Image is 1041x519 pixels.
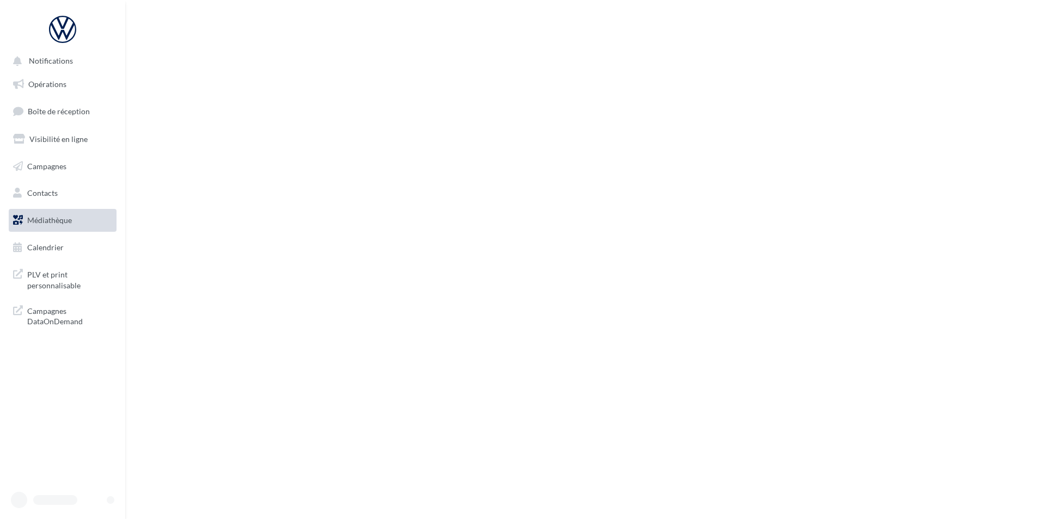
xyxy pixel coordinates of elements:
[7,182,119,205] a: Contacts
[7,155,119,178] a: Campagnes
[27,267,112,291] span: PLV et print personnalisable
[28,107,90,116] span: Boîte de réception
[27,243,64,252] span: Calendrier
[27,304,112,327] span: Campagnes DataOnDemand
[7,236,119,259] a: Calendrier
[7,100,119,123] a: Boîte de réception
[7,299,119,331] a: Campagnes DataOnDemand
[27,215,72,225] span: Médiathèque
[29,134,88,144] span: Visibilité en ligne
[7,128,119,151] a: Visibilité en ligne
[7,209,119,232] a: Médiathèque
[7,73,119,96] a: Opérations
[29,57,73,66] span: Notifications
[7,263,119,295] a: PLV et print personnalisable
[28,79,66,89] span: Opérations
[27,188,58,197] span: Contacts
[27,161,66,170] span: Campagnes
